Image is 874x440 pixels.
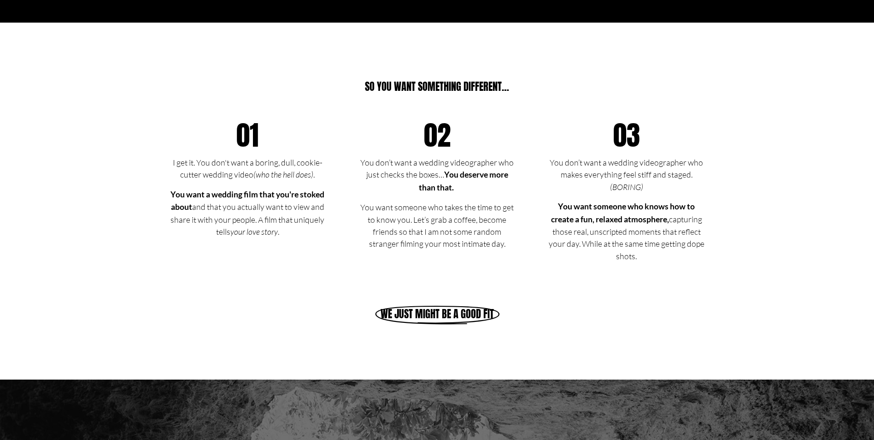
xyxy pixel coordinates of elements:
em: your love story [230,226,278,237]
strong: You want a wedding film that you're stoked about [170,190,326,212]
p: You don’t want a wedding videographer who just checks the boxes… [358,156,516,194]
strong: You want someone who knows how to create a fun, relaxed atmosphere, [551,202,697,224]
p: capturing those real, unscripted moments that reflect your day. While at the same time getting do... [548,200,705,262]
p: and that you actually want to view and share it with your people. A film that uniquely tells . [169,188,326,238]
h2: 02 [412,120,462,149]
h2: 03 [602,120,651,149]
strong: You deserve more than that. [419,170,510,192]
em: (who the hell does) [253,169,313,179]
p: You don’t want a wedding videographer who makes everything feel stiff and staged. [548,156,705,193]
h4: so you want something different… [304,81,570,93]
p: I get it. You don't want a boring, dull, cookie-cutter wedding video . [169,156,326,181]
span: we just might be a good fit [381,306,494,321]
p: You want someone who takes the time to get to know you. Let’s grab a coffee, become friends so th... [358,201,516,250]
h2: 01 [223,120,272,149]
em: (BORING) [610,182,643,192]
